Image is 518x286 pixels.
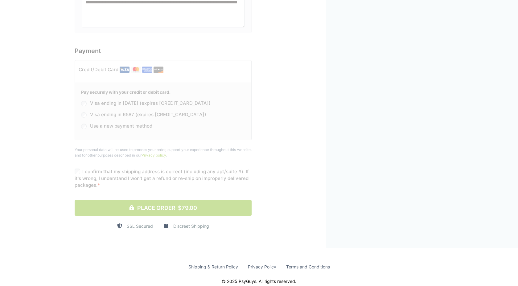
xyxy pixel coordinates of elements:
span: Discreet Shipping [173,223,209,229]
a: Shipping & Return Policy [188,264,238,270]
p: © 2025 PsyGuys. All rights reserved.​ [83,279,435,284]
a: Terms and Conditions​ [286,264,330,270]
a: Privacy Policy [248,264,276,270]
span: SSL Secured [127,223,153,229]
